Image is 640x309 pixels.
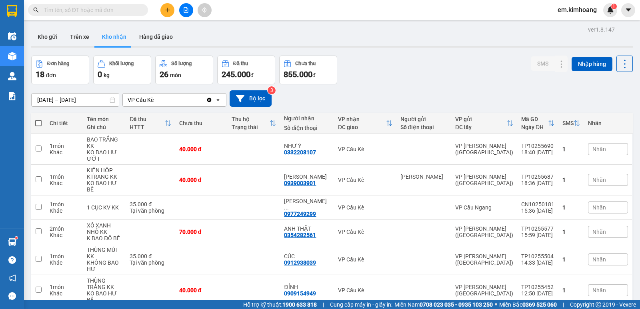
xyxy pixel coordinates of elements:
div: ĐỈNH [284,284,330,290]
span: 1 [612,4,615,9]
span: Miền Bắc [499,300,557,309]
div: 15:36 [DATE] [521,207,554,214]
img: warehouse-icon [8,32,16,40]
span: Hỗ trợ kỹ thuật: [243,300,317,309]
button: Số lượng26món [155,56,213,84]
sup: 1 [15,237,18,239]
div: SMS [562,120,574,126]
div: 18:36 [DATE] [521,180,554,186]
img: warehouse-icon [8,72,16,80]
div: 0332208107 [284,149,316,155]
div: TP10255577 [521,225,554,232]
svg: Clear value [206,97,212,103]
span: 26 [160,70,168,79]
th: Toggle SortBy [558,113,584,134]
span: Nhãn [592,146,606,152]
div: Đã thu [233,61,248,66]
span: | [563,300,564,309]
th: Toggle SortBy [228,113,280,134]
sup: 3 [268,86,276,94]
th: Toggle SortBy [451,113,517,134]
div: VP [PERSON_NAME] ([GEOGRAPHIC_DATA]) [455,284,513,297]
div: Khác [50,207,79,214]
div: 18:40 [DATE] [521,149,554,155]
span: caret-down [625,6,632,14]
button: Đơn hàng18đơn [31,56,89,84]
div: XÔ XANH NHỎ KK [87,222,122,235]
div: Chưa thu [179,120,224,126]
span: Nhãn [592,177,606,183]
button: caret-down [621,3,635,17]
div: Chi tiết [50,120,79,126]
div: Tại văn phòng [130,207,171,214]
div: VP [PERSON_NAME] ([GEOGRAPHIC_DATA]) [455,225,513,238]
div: K BAO ĐỔ BỂ [87,235,122,241]
div: VP [PERSON_NAME] ([GEOGRAPHIC_DATA]) [455,173,513,186]
input: Select a date range. [32,94,119,106]
div: Khác [50,149,79,155]
div: 0354282561 [284,232,316,238]
img: solution-icon [8,92,16,100]
span: ⚪️ [495,303,497,306]
div: KO BAO HƯ BỂ [87,290,122,303]
strong: 1900 633 818 [282,301,317,308]
div: 1 [562,287,580,293]
div: 1 [562,229,580,235]
span: | [323,300,324,309]
span: aim [202,7,207,13]
div: 1 món [50,143,79,149]
input: Selected VP Cầu Kè. [154,96,155,104]
button: plus [160,3,174,17]
img: icon-new-feature [607,6,614,14]
button: Nhập hàng [572,57,612,71]
span: kg [104,72,110,78]
div: ANH THẬT [284,225,330,232]
span: đ [312,72,316,78]
div: KIỆN HỘP KTRANG KK [87,167,122,180]
div: VP gửi [455,116,507,122]
div: HUỲNH VIÊN [400,173,447,180]
div: Người gửi [400,116,447,122]
div: TP10255690 [521,143,554,149]
button: Khối lượng0kg [93,56,151,84]
span: món [170,72,181,78]
div: 40.000 đ [179,177,224,183]
div: 70.000 đ [179,229,224,235]
button: Chưa thu855.000đ [279,56,337,84]
div: NHƯ Ý [284,143,330,149]
button: Hàng đã giao [133,27,179,46]
button: Đã thu245.000đ [217,56,275,84]
div: 0909154949 [284,290,316,297]
div: VP [PERSON_NAME] ([GEOGRAPHIC_DATA]) [455,253,513,266]
span: copyright [596,302,601,307]
div: THÙNG TRẮNG KK [87,277,122,290]
th: Toggle SortBy [334,113,396,134]
div: BAO TRẮNG KK [87,136,122,149]
div: ĐC lấy [455,124,507,130]
div: 1 món [50,173,79,180]
div: Khác [50,180,79,186]
div: 40.000 đ [179,287,224,293]
button: Bộ lọc [230,90,272,107]
div: TP10255452 [521,284,554,290]
div: Mã GD [521,116,548,122]
span: 855.000 [284,70,312,79]
div: TUẤN CƯỜNG CẦU KÈ [284,198,330,211]
div: 1 món [50,201,79,207]
sup: 1 [611,4,617,9]
div: 15:59 [DATE] [521,232,554,238]
div: 35.000 đ [130,253,171,259]
div: CN10250181 [521,201,554,207]
div: 1 [562,177,580,183]
div: Ngày ĐH [521,124,548,130]
div: ver 1.8.147 [588,25,615,34]
button: Kho gửi [31,27,64,46]
div: Khác [50,290,79,297]
div: 1 món [50,284,79,290]
span: đơn [46,72,56,78]
div: VP nhận [338,116,386,122]
button: aim [198,3,212,17]
div: VP Cầu Kè [338,146,392,152]
div: TP10255687 [521,173,554,180]
div: Số điện thoại [400,124,447,130]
